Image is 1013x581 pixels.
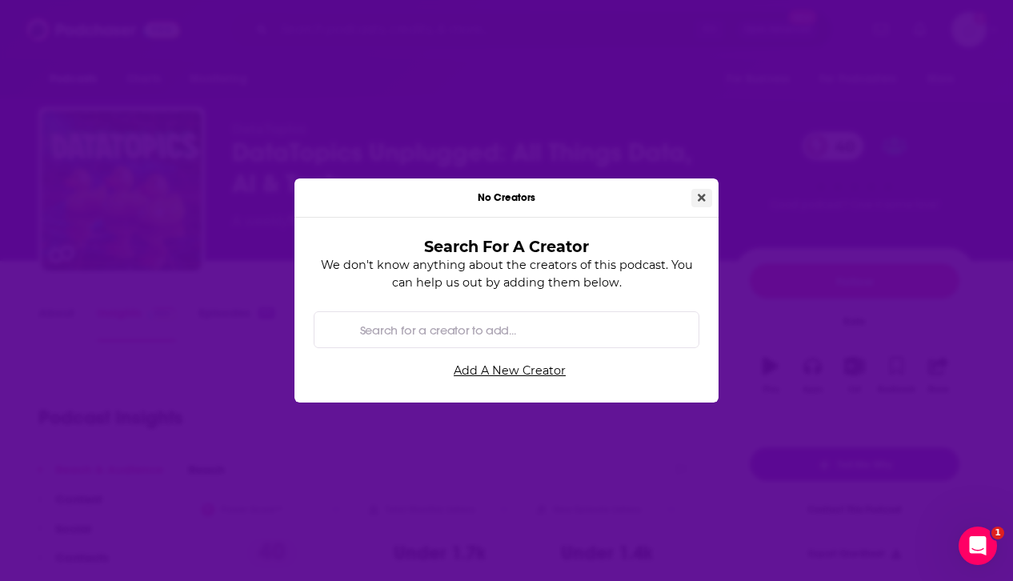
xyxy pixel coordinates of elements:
span: 1 [991,527,1004,539]
button: Close [691,189,712,207]
p: We don't know anything about the creators of this podcast. You can help us out by adding them below. [314,256,699,292]
div: Search by entity type [314,311,699,348]
a: Add A New Creator [320,358,699,384]
div: No Creators [294,178,719,218]
input: Search for a creator to add... [354,311,686,347]
h3: Search For A Creator [339,237,674,256]
iframe: Intercom live chat [959,527,997,565]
